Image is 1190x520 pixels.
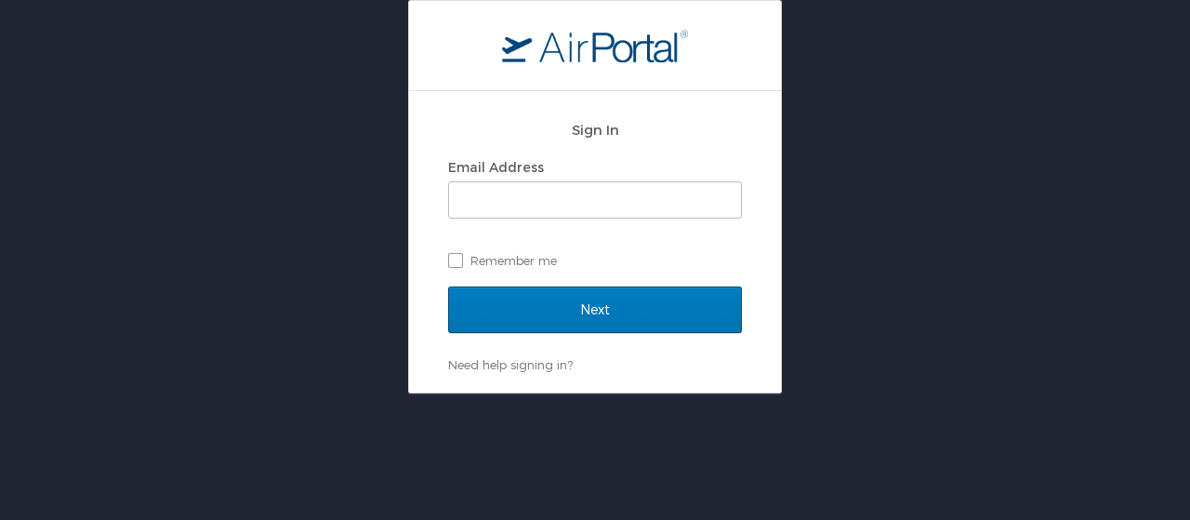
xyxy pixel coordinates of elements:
[448,247,742,274] label: Remember me
[502,29,688,62] img: logo
[448,287,742,333] input: Next
[448,159,544,175] label: Email Address
[448,357,573,372] a: Need help signing in?
[448,119,742,140] h2: Sign In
